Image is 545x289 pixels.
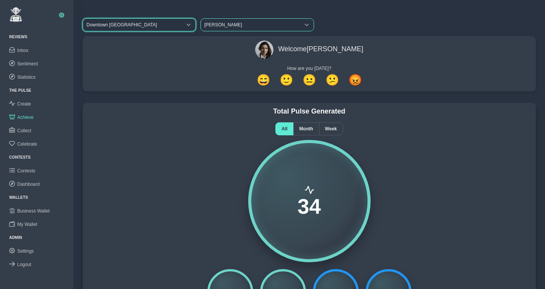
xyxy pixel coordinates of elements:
[9,155,31,159] a: Contests
[293,122,319,135] div: Month
[9,235,22,240] a: Admin
[17,208,50,214] span: Business Wallet
[255,41,273,59] img: avatar
[17,61,38,67] span: Sentiment
[300,19,314,31] div: Select employee
[17,168,35,174] span: Contests
[281,126,287,132] span: All
[182,19,195,31] div: Select a location
[299,126,313,132] span: Month
[17,222,37,227] span: My Wallet
[9,195,28,200] a: Wallets
[17,48,28,53] span: Inbox
[17,182,40,187] span: Dashboard
[17,141,37,147] span: Celebrate
[17,262,31,267] span: Logout
[248,140,371,262] div: Total points 34
[17,115,34,120] span: Achieve
[278,73,294,87] button: Good
[83,19,182,31] span: Downtown [GEOGRAPHIC_DATA]
[17,101,31,107] span: Create
[301,73,317,87] button: Okay
[255,73,272,87] button: Great
[17,128,31,133] span: Collect
[298,196,321,217] span: 34
[319,122,343,135] div: Week
[201,19,299,31] span: [PERSON_NAME]
[9,35,27,39] a: Reviews
[347,73,363,87] button: Angry
[9,88,31,93] a: The Pulse
[17,75,36,80] span: Statistics
[275,122,293,135] div: All
[324,73,340,87] button: Not great
[87,66,531,71] div: How are you [DATE]?
[87,107,531,116] h4: Total Pulse Generated
[9,7,23,22] img: ReviewElf Logo
[325,126,337,132] span: Week
[278,45,363,54] h4: Welcome [PERSON_NAME]
[17,248,34,254] span: Settings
